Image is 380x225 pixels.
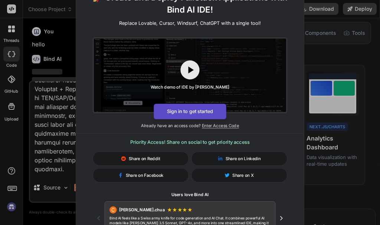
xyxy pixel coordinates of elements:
span: ★ [172,206,177,214]
span: ★ [187,206,193,214]
button: Previous testimonial [93,212,105,224]
span: Share on X [232,172,254,178]
span: Share on Reddit [129,156,160,162]
p: Already have an access code? [76,123,304,129]
span: ★ [167,206,172,214]
button: Sign in to get started [154,104,226,119]
span: ★ [177,206,183,214]
p: Replace Lovable, Cursor, Windsurf, ChatGPT with a single tool! [119,20,261,27]
span: Enter Access Code [202,123,239,128]
div: Watch demo of IDE by [PERSON_NAME] [151,84,230,90]
span: [PERSON_NAME].chua [119,207,165,213]
button: Next testimonial [275,212,287,224]
span: Share on Facebook [126,172,164,178]
span: Share on Linkedin [226,156,261,162]
div: C [109,206,117,214]
h3: Priority Access! Share on social to get priority access [93,139,288,146]
h1: Users love Bind AI [93,192,288,198]
span: ★ [182,206,187,214]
